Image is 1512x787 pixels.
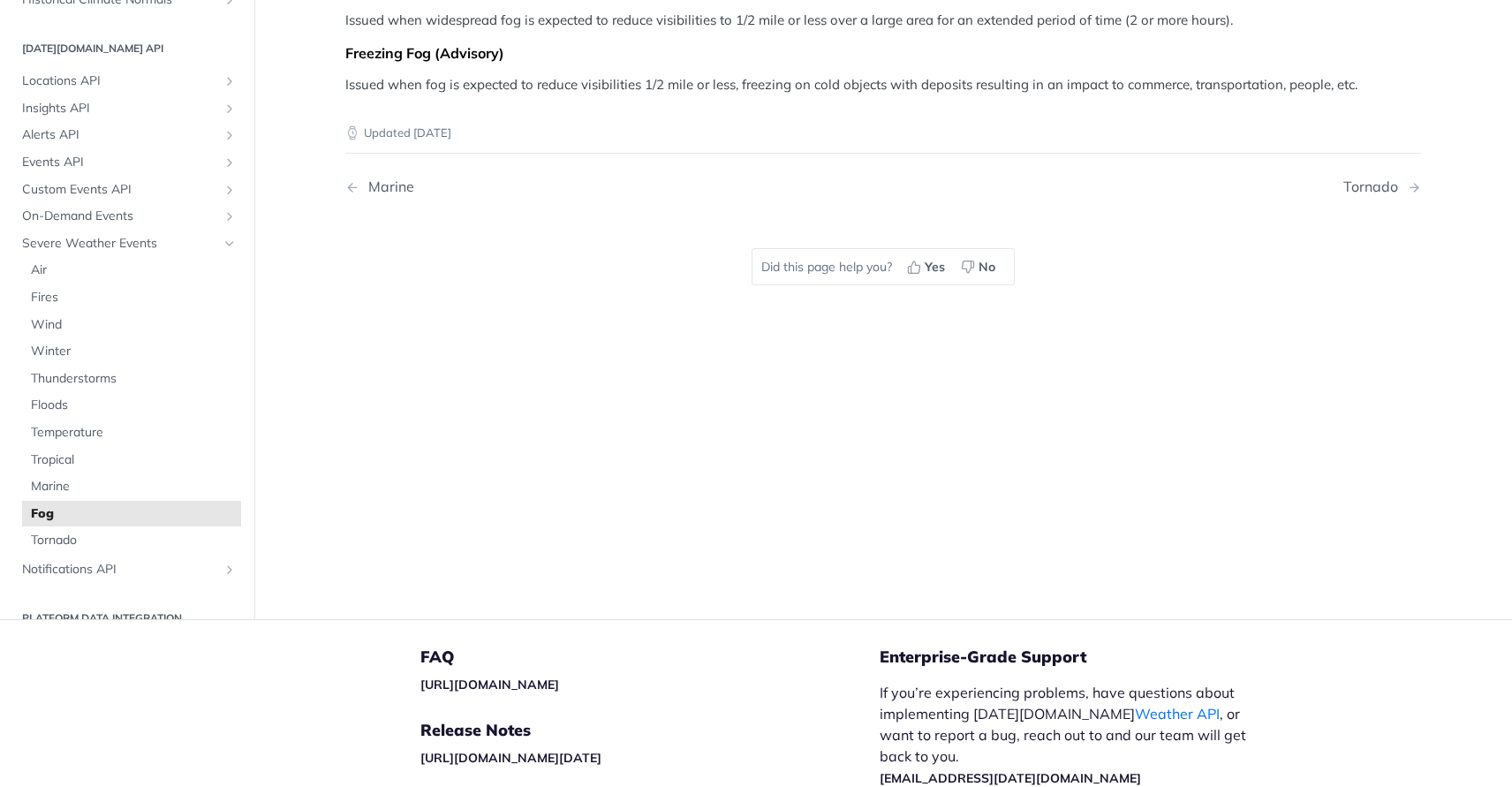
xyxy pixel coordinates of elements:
[22,420,241,446] a: Temperature
[13,556,241,583] a: Notifications APIShow subpages for Notifications API
[22,72,218,90] span: Locations API
[223,183,237,197] button: Show subpages for Custom Events API
[420,750,601,766] a: [URL][DOMAIN_NAME][DATE]
[13,149,241,176] a: Events APIShow subpages for Events API
[13,203,241,230] a: On-Demand EventsShow subpages for On-Demand Events
[31,451,237,469] span: Tropical
[22,473,241,500] a: Marine
[22,392,241,419] a: Floods
[22,501,241,527] a: Fog
[22,366,241,392] a: Thunderstorms
[359,178,414,195] div: Marine
[752,248,1015,285] div: Did this page help you?
[31,370,237,388] span: Thunderstorms
[13,122,241,148] a: Alerts APIShow subpages for Alerts API
[22,312,241,338] a: Wind
[22,181,218,199] span: Custom Events API
[979,258,995,276] span: No
[420,677,559,692] a: [URL][DOMAIN_NAME]
[223,102,237,116] button: Show subpages for Insights API
[345,178,806,195] a: Previous Page: Marine
[223,155,237,170] button: Show subpages for Events API
[223,74,237,88] button: Show subpages for Locations API
[22,100,218,117] span: Insights API
[13,177,241,203] a: Custom Events APIShow subpages for Custom Events API
[925,258,945,276] span: Yes
[345,44,1421,62] div: Freezing Fog (Advisory)
[31,478,237,496] span: Marine
[223,563,237,577] button: Show subpages for Notifications API
[22,284,241,311] a: Fires
[31,289,237,306] span: Fires
[955,254,1005,280] button: No
[223,209,237,223] button: Show subpages for On-Demand Events
[22,527,241,554] a: Tornado
[13,95,241,122] a: Insights APIShow subpages for Insights API
[31,505,237,523] span: Fog
[13,610,241,626] h2: Platform DATA integration
[13,231,241,257] a: Severe Weather EventsHide subpages for Severe Weather Events
[420,647,880,668] h5: FAQ
[31,532,237,549] span: Tornado
[22,447,241,473] a: Tropical
[31,343,237,360] span: Winter
[223,128,237,142] button: Show subpages for Alerts API
[31,424,237,442] span: Temperature
[1343,178,1421,195] a: Next Page: Tornado
[22,154,218,171] span: Events API
[13,41,241,57] h2: [DATE][DOMAIN_NAME] API
[22,235,218,253] span: Severe Weather Events
[901,254,955,280] button: Yes
[345,161,1421,213] nav: Pagination Controls
[1135,705,1220,723] a: Weather API
[420,720,880,741] h5: Release Notes
[22,338,241,365] a: Winter
[22,208,218,225] span: On-Demand Events
[345,125,1421,142] p: Updated [DATE]
[22,126,218,144] span: Alerts API
[31,397,237,414] span: Floods
[22,561,218,579] span: Notifications API
[22,257,241,284] a: Air
[13,68,241,95] a: Locations APIShow subpages for Locations API
[223,237,237,251] button: Hide subpages for Severe Weather Events
[880,770,1141,786] a: [EMAIL_ADDRESS][DATE][DOMAIN_NAME]
[345,75,1421,95] p: Issued when fog is expected to reduce visibilities 1/2 mile or less, freezing on cold objects wit...
[345,11,1421,31] p: Issued when widespread fog is expected to reduce visibilities to 1/2 mile or less over a large ar...
[31,316,237,334] span: Wind
[31,261,237,279] span: Air
[1343,178,1407,195] div: Tornado
[880,647,1293,668] h5: Enterprise-Grade Support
